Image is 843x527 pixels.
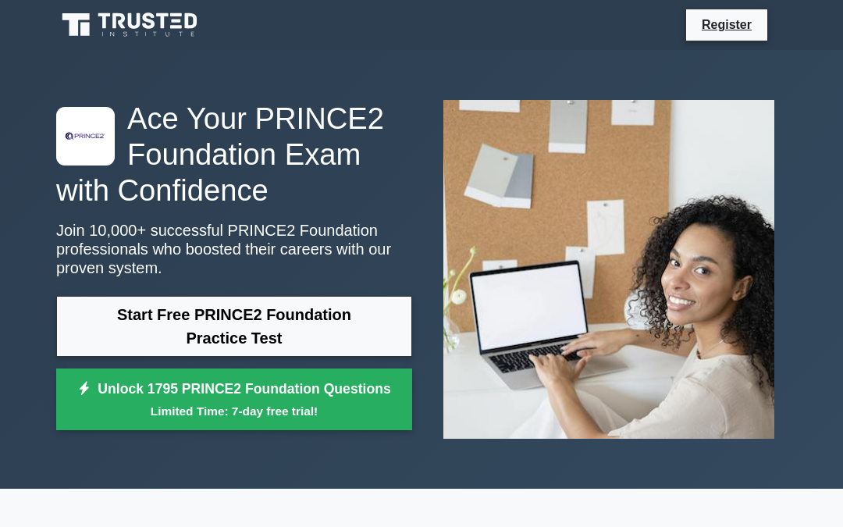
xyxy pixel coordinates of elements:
p: Join 10,000+ successful PRINCE2 Foundation professionals who boosted their careers with our prove... [56,221,412,277]
a: Start Free PRINCE2 Foundation Practice Test [56,296,412,357]
a: Unlock 1795 PRINCE2 Foundation QuestionsLimited Time: 7-day free trial! [56,369,412,431]
a: Register [692,15,761,34]
h1: Ace Your PRINCE2 Foundation Exam with Confidence [56,101,412,208]
small: Limited Time: 7-day free trial! [76,402,393,420]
